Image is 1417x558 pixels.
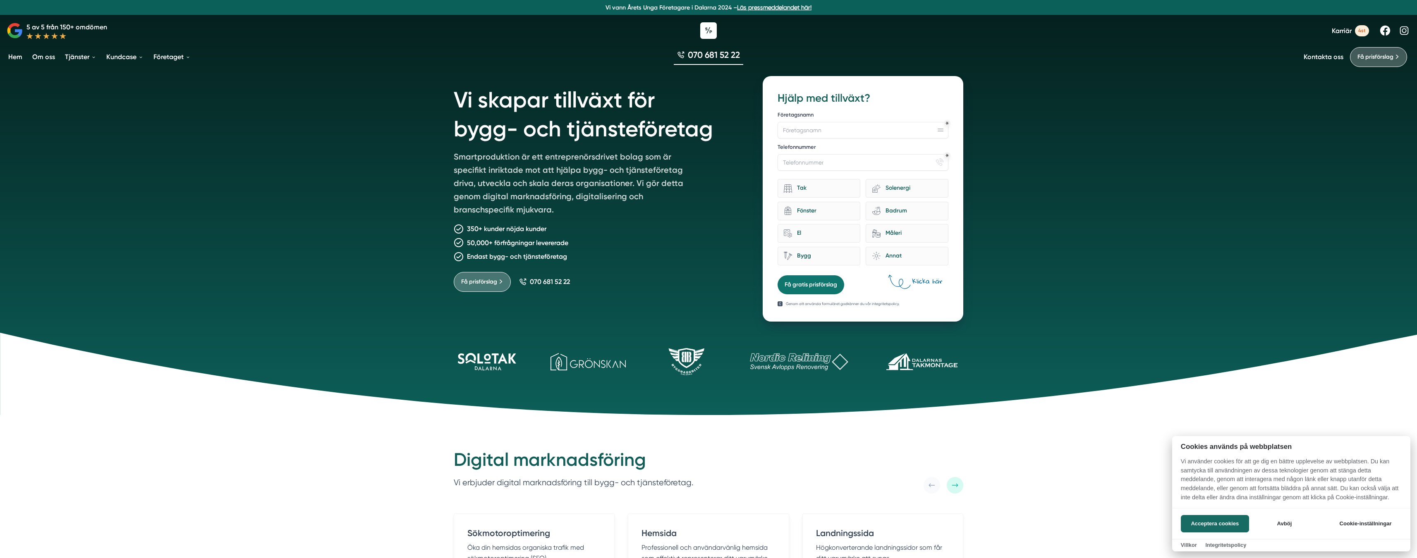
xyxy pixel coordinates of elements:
button: Cookie-inställningar [1329,515,1402,532]
p: Vi använder cookies för att ge dig en bättre upplevelse av webbplatsen. Du kan samtycka till anvä... [1172,457,1410,508]
a: Integritetspolicy [1205,542,1246,548]
button: Acceptera cookies [1181,515,1249,532]
h2: Cookies används på webbplatsen [1172,443,1410,451]
button: Avböj [1252,515,1317,532]
a: Villkor [1181,542,1197,548]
